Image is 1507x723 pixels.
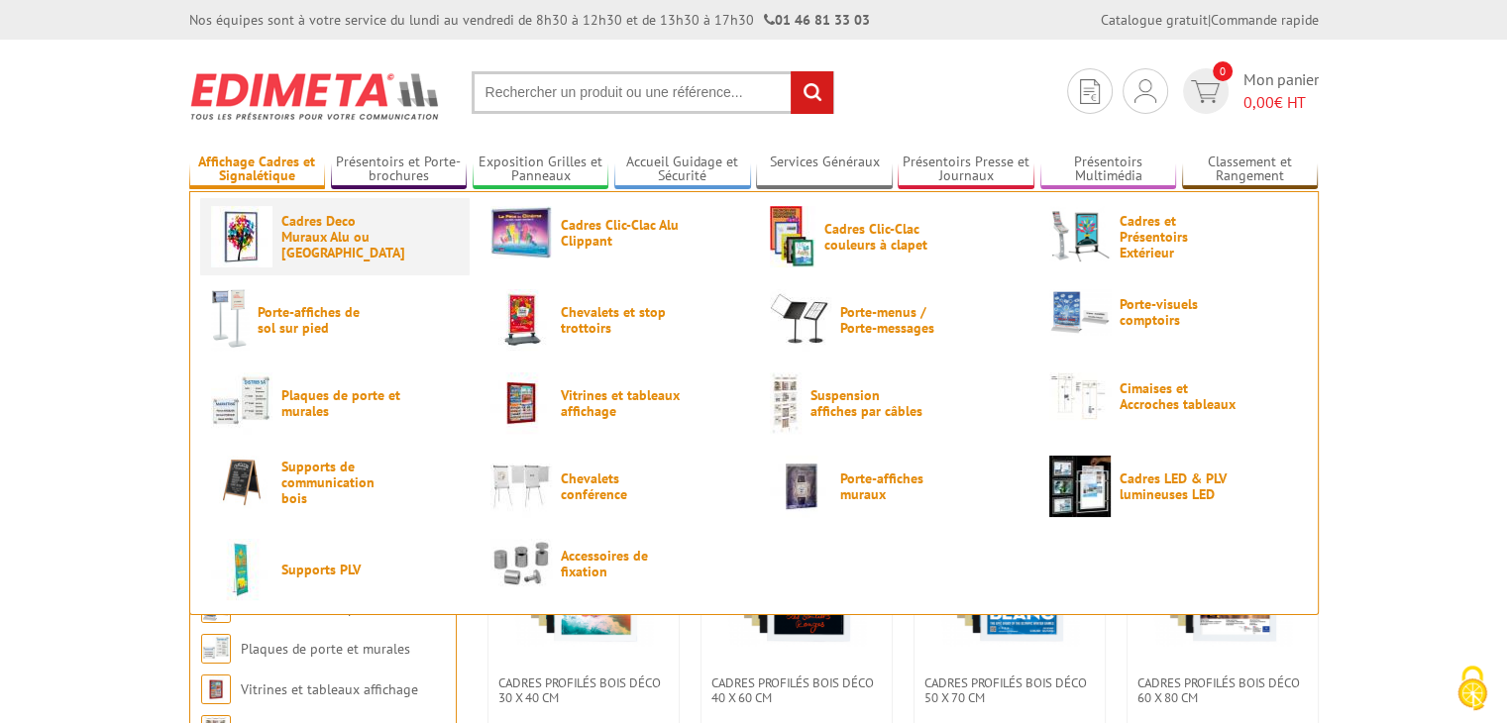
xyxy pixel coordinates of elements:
[770,289,831,351] img: Porte-menus / Porte-messages
[472,71,834,114] input: Rechercher un produit ou une référence...
[490,289,552,351] img: Chevalets et stop trottoirs
[561,304,680,336] span: Chevalets et stop trottoirs
[211,539,272,600] img: Supports PLV
[810,387,929,419] span: Suspension affiches par câbles
[1438,656,1507,723] button: Cookies (fenêtre modale)
[281,562,400,577] span: Supports PLV
[1137,675,1308,705] span: Cadres Profilés Bois Déco 60 x 80 cm
[561,470,680,502] span: Chevalets conférence
[473,154,609,186] a: Exposition Grilles et Panneaux
[701,675,892,705] a: Cadres Profilés Bois Déco 40 x 60 cm
[490,206,738,258] a: Cadres Clic-Clac Alu Clippant
[770,206,815,267] img: Cadres Clic-Clac couleurs à clapet
[211,206,459,267] a: Cadres Deco Muraux Alu ou [GEOGRAPHIC_DATA]
[211,539,459,600] a: Supports PLV
[1049,289,1297,335] a: Porte-visuels comptoirs
[840,470,959,502] span: Porte-affiches muraux
[898,154,1034,186] a: Présentoirs Presse et Journaux
[1101,10,1319,30] div: |
[201,674,231,704] img: Vitrines et tableaux affichage
[1243,92,1274,112] span: 0,00
[1049,289,1111,335] img: Porte-visuels comptoirs
[201,634,231,664] img: Plaques de porte et murales
[1040,154,1177,186] a: Présentoirs Multimédia
[561,548,680,579] span: Accessoires de fixation
[488,675,679,705] a: Cadres Profilés Bois Déco 30 x 40 cm
[770,456,1018,517] a: Porte-affiches muraux
[770,289,1018,351] a: Porte-menus / Porte-messages
[281,213,400,260] span: Cadres Deco Muraux Alu ou [GEOGRAPHIC_DATA]
[561,387,680,419] span: Vitrines et tableaux affichage
[1120,213,1238,260] span: Cadres et Présentoirs Extérieur
[211,206,272,267] img: Cadres Deco Muraux Alu ou Bois
[281,459,400,506] span: Supports de communication bois
[915,675,1105,705] a: Cadres Profilés Bois Déco 50 x 70 cm
[211,289,459,351] a: Porte-affiches de sol sur pied
[1243,91,1319,114] span: € HT
[490,372,552,434] img: Vitrines et tableaux affichage
[498,675,669,705] span: Cadres Profilés Bois Déco 30 x 40 cm
[791,71,833,114] input: rechercher
[211,289,249,351] img: Porte-affiches de sol sur pied
[211,372,272,434] img: Plaques de porte et murales
[211,456,459,508] a: Supports de communication bois
[331,154,468,186] a: Présentoirs et Porte-brochures
[1243,68,1319,114] span: Mon panier
[1049,206,1111,267] img: Cadres et Présentoirs Extérieur
[490,539,738,587] a: Accessoires de fixation
[1101,11,1208,29] a: Catalogue gratuit
[211,456,272,508] img: Supports de communication bois
[211,372,459,434] a: Plaques de porte et murales
[1134,79,1156,103] img: devis rapide
[770,372,1018,434] a: Suspension affiches par câbles
[614,154,751,186] a: Accueil Guidage et Sécurité
[1448,664,1497,713] img: Cookies (fenêtre modale)
[1211,11,1319,29] a: Commande rapide
[281,387,400,419] span: Plaques de porte et murales
[770,206,1018,267] a: Cadres Clic-Clac couleurs à clapet
[770,372,802,434] img: Suspension affiches par câbles
[490,456,738,517] a: Chevalets conférence
[490,539,552,587] img: Accessoires de fixation
[840,304,959,336] span: Porte-menus / Porte-messages
[711,675,882,705] span: Cadres Profilés Bois Déco 40 x 60 cm
[490,456,552,517] img: Chevalets conférence
[1120,470,1238,502] span: Cadres LED & PLV lumineuses LED
[1120,380,1238,412] span: Cimaises et Accroches tableaux
[1080,79,1100,104] img: devis rapide
[1049,456,1111,517] img: Cadres LED & PLV lumineuses LED
[1213,61,1233,81] span: 0
[258,304,377,336] span: Porte-affiches de sol sur pied
[764,11,870,29] strong: 01 46 81 33 03
[490,289,738,351] a: Chevalets et stop trottoirs
[824,221,943,253] span: Cadres Clic-Clac couleurs à clapet
[770,456,831,517] img: Porte-affiches muraux
[189,59,442,133] img: Edimeta
[756,154,893,186] a: Services Généraux
[490,206,552,258] img: Cadres Clic-Clac Alu Clippant
[561,217,680,249] span: Cadres Clic-Clac Alu Clippant
[1178,68,1319,114] a: devis rapide 0 Mon panier 0,00€ HT
[241,680,418,698] a: Vitrines et tableaux affichage
[1128,675,1318,705] a: Cadres Profilés Bois Déco 60 x 80 cm
[1049,372,1111,420] img: Cimaises et Accroches tableaux
[1049,456,1297,517] a: Cadres LED & PLV lumineuses LED
[924,675,1095,705] span: Cadres Profilés Bois Déco 50 x 70 cm
[490,372,738,434] a: Vitrines et tableaux affichage
[241,640,410,658] a: Plaques de porte et murales
[1049,372,1297,420] a: Cimaises et Accroches tableaux
[1049,206,1297,267] a: Cadres et Présentoirs Extérieur
[1120,296,1238,328] span: Porte-visuels comptoirs
[189,154,326,186] a: Affichage Cadres et Signalétique
[1182,154,1319,186] a: Classement et Rangement
[189,10,870,30] div: Nos équipes sont à votre service du lundi au vendredi de 8h30 à 12h30 et de 13h30 à 17h30
[1191,80,1220,103] img: devis rapide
